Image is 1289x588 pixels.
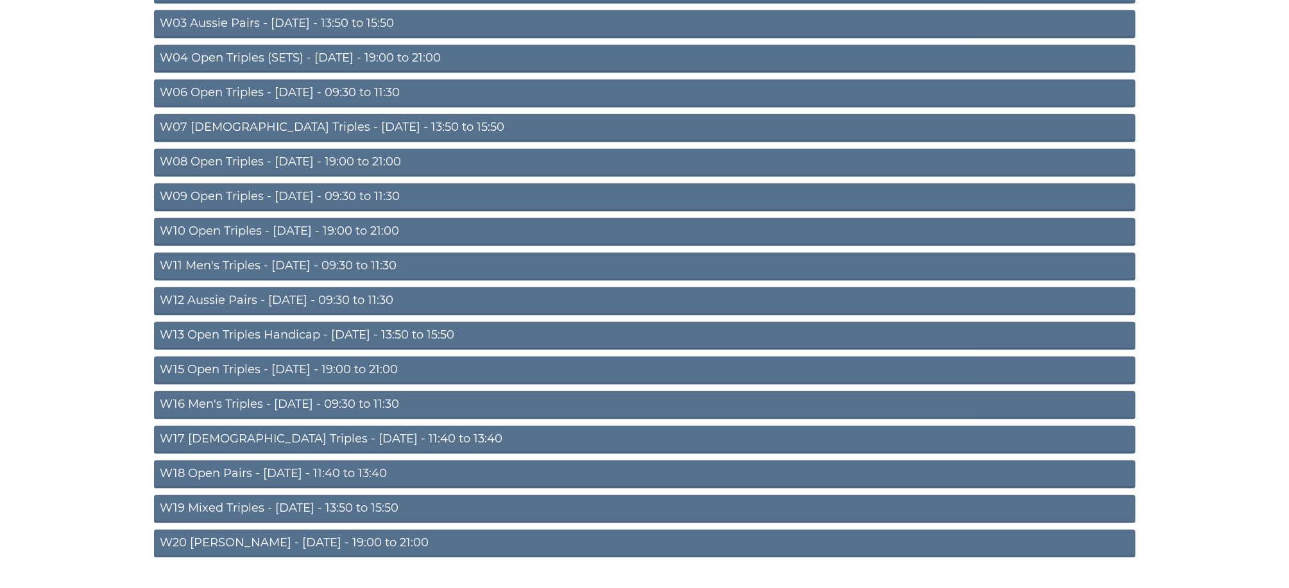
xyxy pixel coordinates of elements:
a: W18 Open Pairs - [DATE] - 11:40 to 13:40 [154,460,1136,489]
a: W03 Aussie Pairs - [DATE] - 13:50 to 15:50 [154,10,1136,38]
a: W12 Aussie Pairs - [DATE] - 09:30 to 11:30 [154,287,1136,315]
a: W20 [PERSON_NAME] - [DATE] - 19:00 to 21:00 [154,530,1136,558]
a: W07 [DEMOGRAPHIC_DATA] Triples - [DATE] - 13:50 to 15:50 [154,114,1136,142]
a: W09 Open Triples - [DATE] - 09:30 to 11:30 [154,183,1136,212]
a: W08 Open Triples - [DATE] - 19:00 to 21:00 [154,149,1136,177]
a: W15 Open Triples - [DATE] - 19:00 to 21:00 [154,357,1136,385]
a: W06 Open Triples - [DATE] - 09:30 to 11:30 [154,80,1136,108]
a: W10 Open Triples - [DATE] - 19:00 to 21:00 [154,218,1136,246]
a: W17 [DEMOGRAPHIC_DATA] Triples - [DATE] - 11:40 to 13:40 [154,426,1136,454]
a: W19 Mixed Triples - [DATE] - 13:50 to 15:50 [154,495,1136,523]
a: W11 Men's Triples - [DATE] - 09:30 to 11:30 [154,253,1136,281]
a: W13 Open Triples Handicap - [DATE] - 13:50 to 15:50 [154,322,1136,350]
a: W16 Men's Triples - [DATE] - 09:30 to 11:30 [154,391,1136,419]
a: W04 Open Triples (SETS) - [DATE] - 19:00 to 21:00 [154,45,1136,73]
